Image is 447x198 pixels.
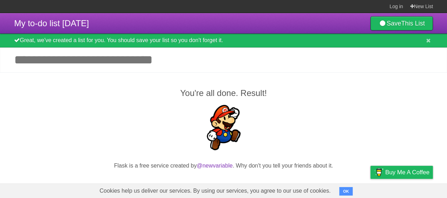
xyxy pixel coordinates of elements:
[14,162,433,170] p: Flask is a free service created by . Why don't you tell your friends about it.
[14,18,89,28] span: My to-do list [DATE]
[201,105,246,150] img: Super Mario
[370,166,433,179] a: Buy me a coffee
[374,166,383,178] img: Buy me a coffee
[93,184,338,198] span: Cookies help us deliver our services. By using our services, you agree to our use of cookies.
[370,16,433,30] a: SaveThis List
[197,163,233,169] a: @newvariable
[339,187,353,196] button: OK
[14,87,433,100] h2: You're all done. Result!
[211,179,236,189] iframe: X Post Button
[385,166,429,179] span: Buy me a coffee
[401,20,425,27] b: This List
